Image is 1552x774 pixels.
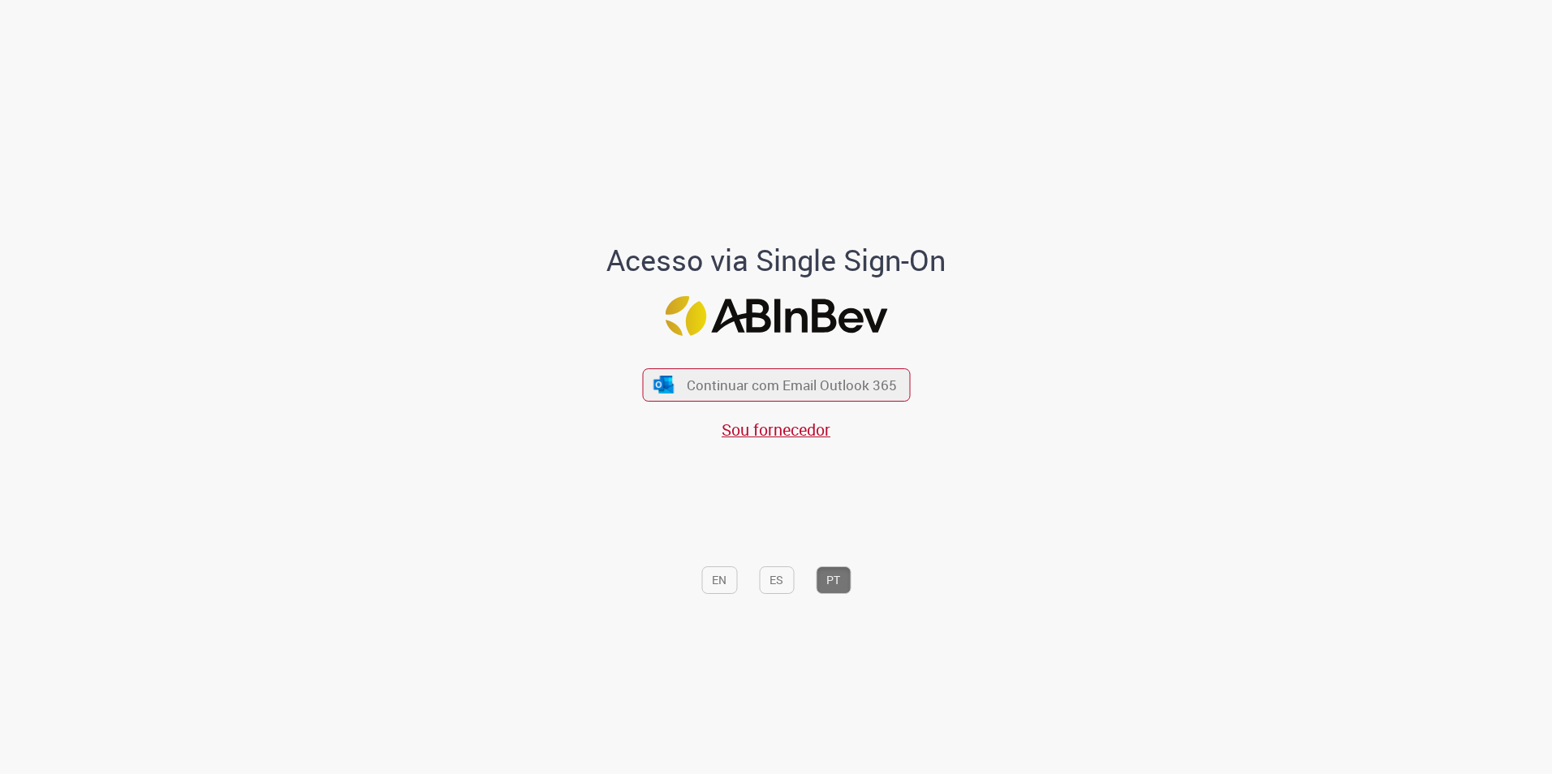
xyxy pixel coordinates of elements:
span: Continuar com Email Outlook 365 [687,376,897,394]
button: ES [759,566,794,594]
h1: Acesso via Single Sign-On [551,244,1002,277]
button: PT [816,566,851,594]
a: Sou fornecedor [722,419,830,441]
button: ícone Azure/Microsoft 360 Continuar com Email Outlook 365 [642,368,910,402]
img: ícone Azure/Microsoft 360 [653,376,675,393]
img: Logo ABInBev [665,296,887,336]
button: EN [701,566,737,594]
